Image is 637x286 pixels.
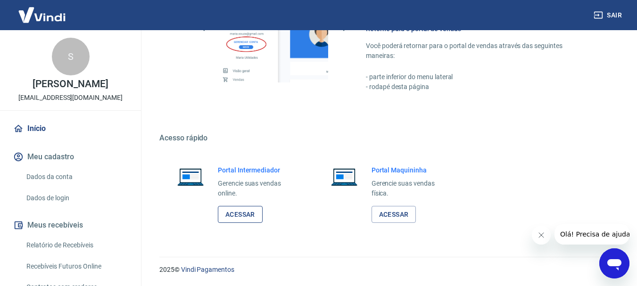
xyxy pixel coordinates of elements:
[23,257,130,276] a: Recebíveis Futuros Online
[11,147,130,167] button: Meu cadastro
[532,226,551,245] iframe: Fechar mensagem
[218,179,296,198] p: Gerencie suas vendas online.
[181,266,234,273] a: Vindi Pagamentos
[11,118,130,139] a: Início
[159,133,614,143] h5: Acesso rápido
[366,72,592,82] p: - parte inferior do menu lateral
[599,248,629,278] iframe: Botão para abrir a janela de mensagens
[23,188,130,208] a: Dados de login
[33,79,108,89] p: [PERSON_NAME]
[52,38,90,75] div: S
[6,7,79,14] span: Olá! Precisa de ajuda?
[18,93,123,103] p: [EMAIL_ADDRESS][DOMAIN_NAME]
[218,165,296,175] h6: Portal Intermediador
[324,165,364,188] img: Imagem de um notebook aberto
[218,206,263,223] a: Acessar
[366,82,592,92] p: - rodapé desta página
[372,206,416,223] a: Acessar
[372,165,450,175] h6: Portal Maquininha
[11,215,130,236] button: Meus recebíveis
[372,179,450,198] p: Gerencie suas vendas física.
[592,7,626,24] button: Sair
[11,0,73,29] img: Vindi
[23,236,130,255] a: Relatório de Recebíveis
[23,167,130,187] a: Dados da conta
[171,165,210,188] img: Imagem de um notebook aberto
[159,265,614,275] p: 2025 ©
[366,41,592,61] p: Você poderá retornar para o portal de vendas através das seguintes maneiras:
[554,224,629,245] iframe: Mensagem da empresa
